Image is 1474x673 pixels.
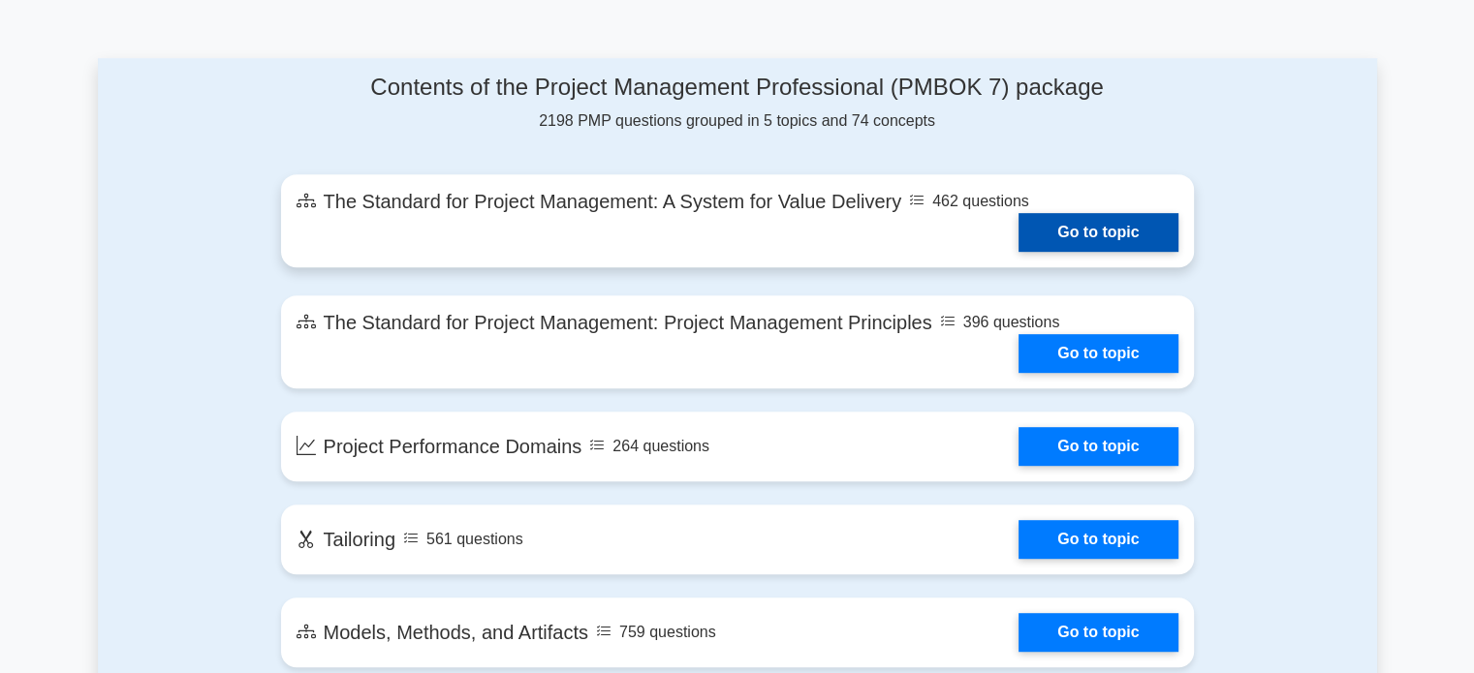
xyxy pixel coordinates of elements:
[281,74,1194,102] h4: Contents of the Project Management Professional (PMBOK 7) package
[1019,613,1177,652] a: Go to topic
[1019,213,1177,252] a: Go to topic
[1019,427,1177,466] a: Go to topic
[1019,334,1177,373] a: Go to topic
[281,74,1194,133] div: 2198 PMP questions grouped in 5 topics and 74 concepts
[1019,520,1177,559] a: Go to topic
